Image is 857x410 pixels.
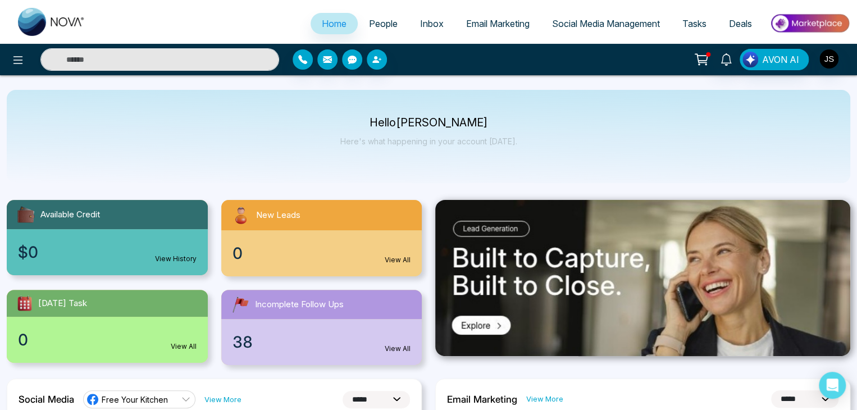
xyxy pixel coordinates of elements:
[18,8,85,36] img: Nova CRM Logo
[740,49,809,70] button: AVON AI
[215,290,429,365] a: Incomplete Follow Ups38View All
[718,13,763,34] a: Deals
[671,13,718,34] a: Tasks
[526,394,563,404] a: View More
[552,18,660,29] span: Social Media Management
[215,200,429,276] a: New Leads0View All
[358,13,409,34] a: People
[204,394,241,405] a: View More
[435,200,850,356] img: .
[340,136,517,146] p: Here's what happening in your account [DATE].
[230,204,252,226] img: newLeads.svg
[385,344,411,354] a: View All
[255,298,344,311] span: Incomplete Follow Ups
[38,297,87,310] span: [DATE] Task
[230,294,250,315] img: followUps.svg
[420,18,444,29] span: Inbox
[16,204,36,225] img: availableCredit.svg
[466,18,530,29] span: Email Marketing
[16,294,34,312] img: todayTask.svg
[819,49,838,69] img: User Avatar
[18,240,38,264] span: $0
[369,18,398,29] span: People
[447,394,517,405] h2: Email Marketing
[340,118,517,127] p: Hello [PERSON_NAME]
[762,53,799,66] span: AVON AI
[233,330,253,354] span: 38
[742,52,758,67] img: Lead Flow
[385,255,411,265] a: View All
[233,242,243,265] span: 0
[729,18,752,29] span: Deals
[769,11,850,36] img: Market-place.gif
[311,13,358,34] a: Home
[409,13,455,34] a: Inbox
[19,394,74,405] h2: Social Media
[541,13,671,34] a: Social Media Management
[155,254,197,264] a: View History
[682,18,706,29] span: Tasks
[455,13,541,34] a: Email Marketing
[322,18,347,29] span: Home
[256,209,300,222] span: New Leads
[171,341,197,352] a: View All
[102,394,168,405] span: Free Your Kitchen
[819,372,846,399] div: Open Intercom Messenger
[18,328,28,352] span: 0
[40,208,100,221] span: Available Credit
